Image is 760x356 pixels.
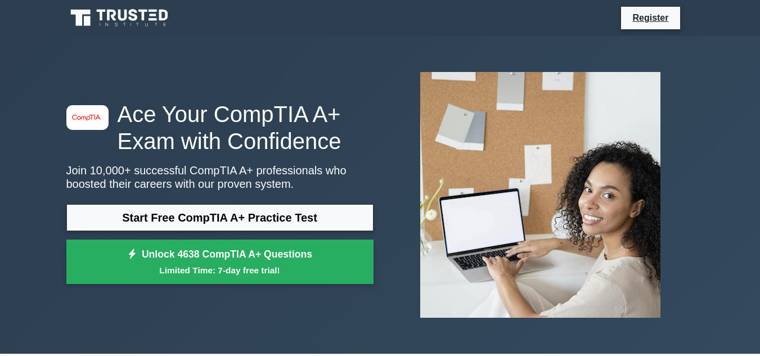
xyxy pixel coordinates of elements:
[66,101,374,155] h1: Ace Your CompTIA A+ Exam with Confidence
[66,204,374,231] a: Start Free CompTIA A+ Practice Test
[626,11,675,25] a: Register
[66,164,374,191] p: Join 10,000+ successful CompTIA A+ professionals who boosted their careers with our proven system.
[80,264,359,277] small: Limited Time: 7-day free trial!
[66,240,374,285] a: Unlock 4638 CompTIA A+ QuestionsLimited Time: 7-day free trial!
